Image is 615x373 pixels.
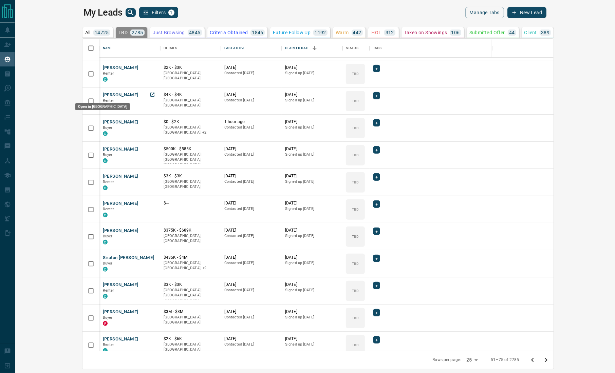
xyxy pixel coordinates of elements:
[118,30,128,35] p: TBD
[75,103,130,110] div: Open in [GEOGRAPHIC_DATA]
[352,207,358,212] p: TBD
[509,30,515,35] p: 44
[139,7,178,18] button: Filters1
[103,119,138,125] button: [PERSON_NAME]
[224,179,278,184] p: Contacted [DATE]
[373,200,380,208] div: +
[103,261,113,266] span: Buyer
[164,233,218,244] p: [GEOGRAPHIC_DATA], [GEOGRAPHIC_DATA]
[224,98,278,103] p: Contacted [DATE]
[103,173,138,180] button: [PERSON_NAME]
[103,315,113,320] span: Buyer
[103,77,108,82] div: condos.ca
[103,65,138,71] button: [PERSON_NAME]
[252,30,263,35] p: 1846
[346,39,358,58] div: Status
[85,30,91,35] p: All
[375,146,378,153] span: +
[103,321,108,326] div: property.ca
[285,65,339,71] p: [DATE]
[103,207,114,211] span: Renter
[164,282,218,288] p: $3K - $3K
[103,146,138,153] button: [PERSON_NAME]
[375,65,378,72] span: +
[224,119,278,125] p: 1 hour ago
[285,342,339,347] p: Signed up [DATE]
[83,7,123,18] h1: My Leads
[153,30,185,35] p: Just Browsing
[352,288,358,293] p: TBD
[103,153,113,157] span: Buyer
[285,152,339,157] p: Signed up [DATE]
[285,315,339,320] p: Signed up [DATE]
[285,71,339,76] p: Signed up [DATE]
[99,39,160,58] div: Name
[164,309,218,315] p: $3M - $3M
[373,119,380,126] div: +
[103,180,114,184] span: Renter
[375,228,378,235] span: +
[285,309,339,315] p: [DATE]
[373,92,380,99] div: +
[285,228,339,233] p: [DATE]
[103,288,114,293] span: Renter
[103,39,113,58] div: Name
[164,65,218,71] p: $2K - $3K
[224,146,278,152] p: [DATE]
[189,30,201,35] p: 4845
[507,7,546,18] button: New Lead
[373,228,380,235] div: +
[164,98,218,108] p: [GEOGRAPHIC_DATA], [GEOGRAPHIC_DATA]
[285,288,339,293] p: Signed up [DATE]
[224,206,278,212] p: Contacted [DATE]
[285,173,339,179] p: [DATE]
[273,30,311,35] p: Future Follow Up
[524,30,537,35] p: Client
[224,152,278,157] p: Contacted [DATE]
[221,39,282,58] div: Last Active
[103,200,138,207] button: [PERSON_NAME]
[103,185,108,190] div: condos.ca
[373,65,380,72] div: +
[375,201,378,208] span: +
[164,342,218,352] p: [GEOGRAPHIC_DATA], [GEOGRAPHIC_DATA]
[372,30,381,35] p: HOT
[491,357,519,363] p: 51–75 of 2785
[404,30,447,35] p: Taken on Showings
[352,315,358,320] p: TBD
[285,98,339,103] p: Signed up [DATE]
[451,30,460,35] p: 106
[336,30,349,35] p: Warm
[353,30,361,35] p: 442
[103,294,108,299] div: condos.ca
[103,71,114,76] span: Renter
[373,39,382,58] div: Tags
[103,309,138,315] button: [PERSON_NAME]
[352,71,358,76] p: TBD
[342,39,370,58] div: Status
[224,233,278,239] p: Contacted [DATE]
[164,125,218,135] p: Midtown | Central, Toronto
[433,357,461,363] p: Rows per page:
[352,234,358,239] p: TBD
[164,39,177,58] div: Details
[103,131,108,136] div: condos.ca
[373,255,380,262] div: +
[373,146,380,154] div: +
[103,234,113,238] span: Buyer
[541,30,549,35] p: 389
[164,336,218,342] p: $2K - $6K
[103,213,108,217] div: condos.ca
[164,255,218,260] p: $435K - $4M
[310,43,319,53] button: Sort
[224,315,278,320] p: Contacted [DATE]
[352,342,358,348] p: TBD
[285,282,339,288] p: [DATE]
[373,282,380,289] div: +
[386,30,394,35] p: 312
[370,39,613,58] div: Tags
[285,39,310,58] div: Claimed Date
[285,200,339,206] p: [DATE]
[285,119,339,125] p: [DATE]
[282,39,342,58] div: Claimed Date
